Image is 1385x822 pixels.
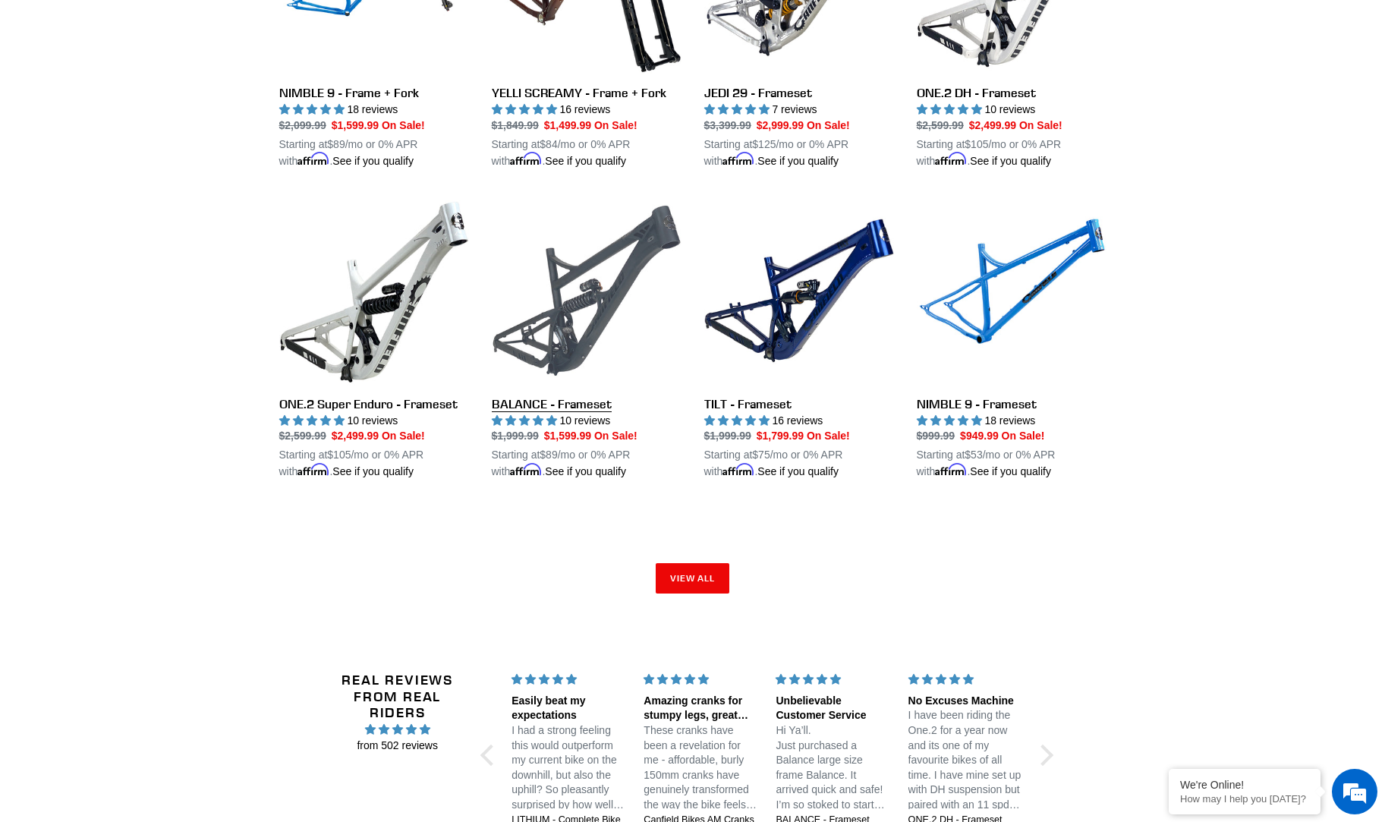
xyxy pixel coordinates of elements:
textarea: Type your message and hit 'Enter' [8,414,289,468]
div: Navigation go back [17,83,39,106]
a: View all products in the STEALS AND DEALS collection [656,563,730,594]
div: Easily beat my expectations [512,694,625,723]
div: 5 stars [776,672,889,688]
div: We're Online! [1180,779,1309,791]
div: No Excuses Machine [908,694,1022,709]
div: 5 stars [644,672,757,688]
p: I have been riding the One.2 for a year now and its one of my favourite bikes of all time. I have... [908,708,1022,812]
h2: Real Reviews from Real Riders [324,672,471,721]
p: I had a strong feeling this would outperform my current bike on the downhill, but also the uphill... [512,723,625,813]
p: How may I help you today? [1180,793,1309,805]
div: 5 stars [908,672,1022,688]
div: Chat with us now [102,85,278,105]
div: Minimize live chat window [249,8,285,44]
div: Amazing cranks for stumpy legs, great customer service too [644,694,757,723]
p: Hi Ya’ll. Just purchased a Balance large size frame Balance. It arrived quick and safe! I’m so st... [776,723,889,813]
span: 4.96 stars [324,721,471,738]
div: Unbelievable Customer Service [776,694,889,723]
img: d_696896380_company_1647369064580_696896380 [49,76,87,114]
div: 5 stars [512,672,625,688]
span: from 502 reviews [324,738,471,754]
p: These cranks have been a revelation for me - affordable, burly 150mm cranks have genuinely transf... [644,723,757,813]
span: We're online! [88,191,209,345]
